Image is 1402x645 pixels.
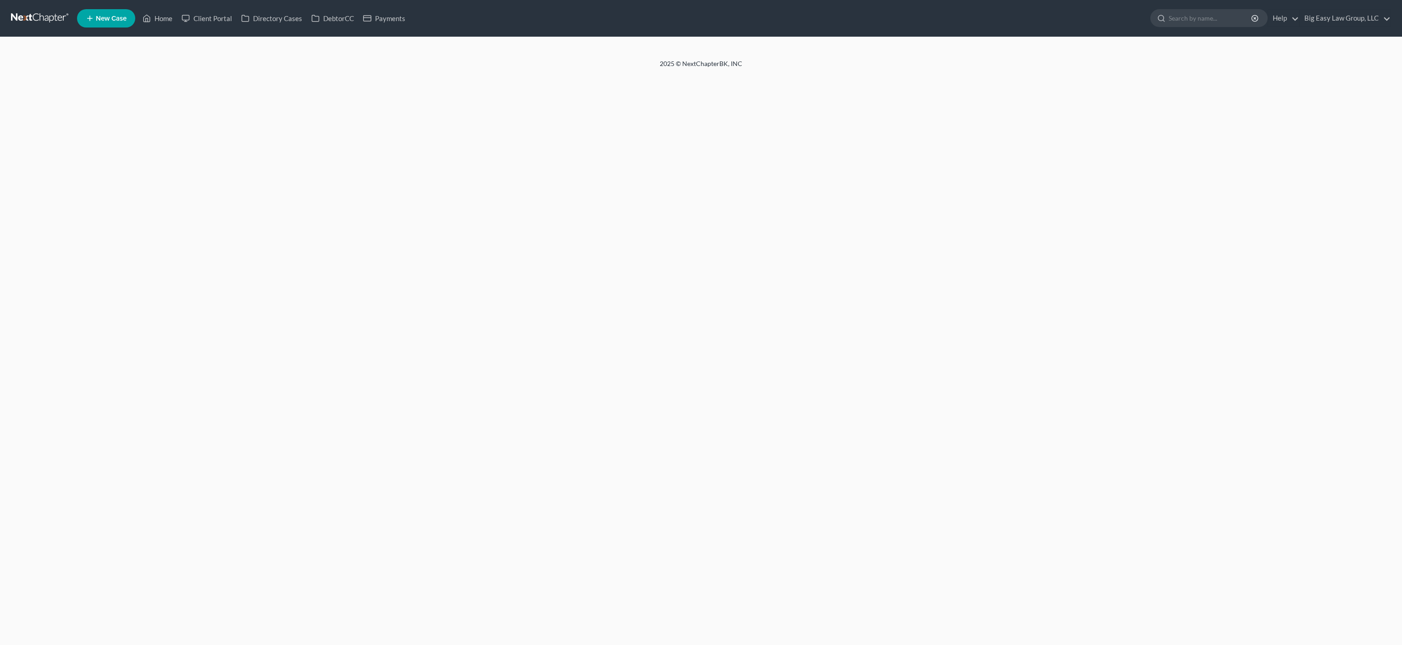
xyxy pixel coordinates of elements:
[138,10,177,27] a: Home
[96,15,127,22] span: New Case
[440,59,962,76] div: 2025 © NextChapterBK, INC
[307,10,359,27] a: DebtorCC
[1169,10,1253,27] input: Search by name...
[359,10,410,27] a: Payments
[1268,10,1299,27] a: Help
[1300,10,1391,27] a: Big Easy Law Group, LLC
[177,10,237,27] a: Client Portal
[237,10,307,27] a: Directory Cases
